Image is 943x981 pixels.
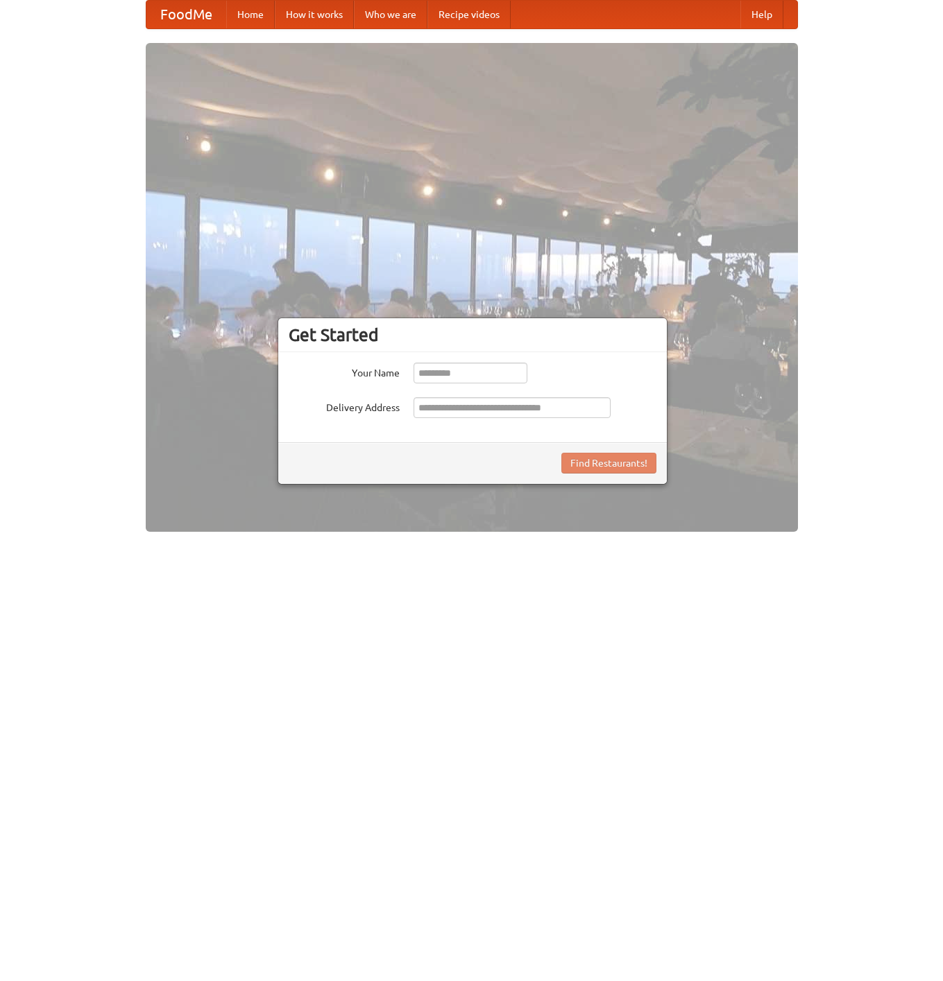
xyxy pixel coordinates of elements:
[289,324,656,345] h3: Get Started
[561,453,656,474] button: Find Restaurants!
[226,1,275,28] a: Home
[289,397,400,415] label: Delivery Address
[740,1,783,28] a: Help
[146,1,226,28] a: FoodMe
[289,363,400,380] label: Your Name
[275,1,354,28] a: How it works
[427,1,511,28] a: Recipe videos
[354,1,427,28] a: Who we are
